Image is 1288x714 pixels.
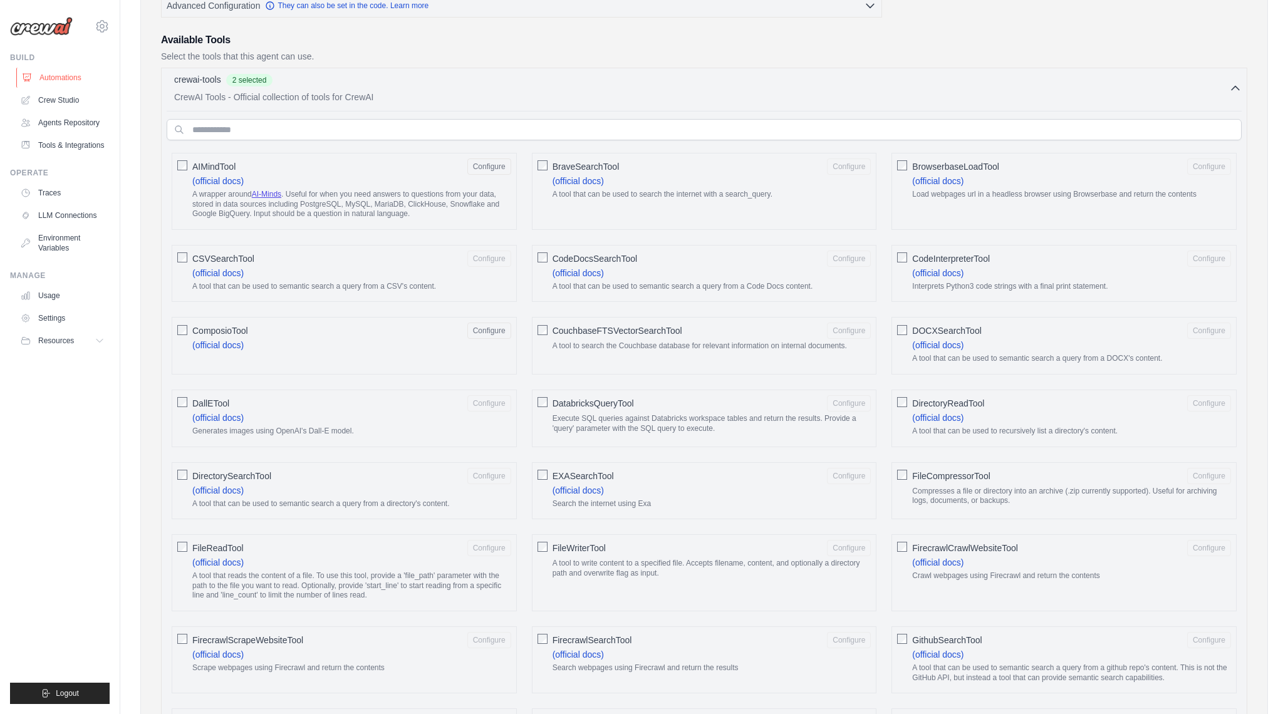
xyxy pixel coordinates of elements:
a: Traces [15,183,110,203]
a: (official docs) [912,413,963,423]
button: BrowserbaseLoadTool (official docs) Load webpages url in a headless browser using Browserbase and... [1187,158,1231,175]
span: Resources [38,336,74,346]
span: CodeInterpreterTool [912,252,990,265]
button: DirectorySearchTool (official docs) A tool that can be used to semantic search a query from a dir... [467,468,511,484]
span: FirecrawlScrapeWebsiteTool [192,634,303,646]
span: FileWriterTool [553,542,606,554]
p: A tool that can be used to semantic search a query from a directory's content. [192,499,511,509]
p: crewai-tools [174,73,221,86]
a: AI-Minds [252,190,281,199]
a: (official docs) [192,340,244,350]
p: A tool that can be used to semantic search a query from a CSV's content. [192,282,511,292]
p: Select the tools that this agent can use. [161,50,1247,63]
button: FirecrawlScrapeWebsiteTool (official docs) Scrape webpages using Firecrawl and return the contents [467,632,511,648]
a: Settings [15,308,110,328]
span: DirectorySearchTool [192,470,271,482]
p: Interprets Python3 code strings with a final print statement. [912,282,1231,292]
button: CouchbaseFTSVectorSearchTool A tool to search the Couchbase database for relevant information on ... [827,323,871,339]
button: FileWriterTool A tool to write content to a specified file. Accepts filename, content, and option... [827,540,871,556]
a: (official docs) [553,176,604,186]
p: Crawl webpages using Firecrawl and return the contents [912,571,1231,581]
span: DatabricksQueryTool [553,397,634,410]
button: Logout [10,683,110,704]
a: (official docs) [192,649,244,660]
a: Agents Repository [15,113,110,133]
a: Usage [15,286,110,306]
a: (official docs) [192,176,244,186]
div: Operate [10,168,110,178]
span: FileReadTool [192,542,244,554]
button: DallETool (official docs) Generates images using OpenAI's Dall-E model. [467,395,511,411]
a: They can also be set in the code. Learn more [265,1,428,11]
span: CSVSearchTool [192,252,254,265]
p: Scrape webpages using Firecrawl and return the contents [192,663,511,673]
a: (official docs) [192,268,244,278]
button: FirecrawlSearchTool (official docs) Search webpages using Firecrawl and return the results [827,632,871,648]
p: A tool that can be used to recursively list a directory's content. [912,427,1231,437]
p: A tool that can be used to semantic search a query from a Code Docs content. [553,282,871,292]
span: GithubSearchTool [912,634,982,646]
button: DOCXSearchTool (official docs) A tool that can be used to semantic search a query from a DOCX's c... [1187,323,1231,339]
span: DallETool [192,397,229,410]
p: A tool that can be used to semantic search a query from a DOCX's content. [912,354,1231,364]
button: CodeInterpreterTool (official docs) Interprets Python3 code strings with a final print statement. [1187,251,1231,267]
img: Logo [10,17,73,36]
p: Search the internet using Exa [553,499,871,509]
span: EXASearchTool [553,470,614,482]
span: ComposioTool [192,324,248,337]
button: BraveSearchTool (official docs) A tool that can be used to search the internet with a search_query. [827,158,871,175]
span: CodeDocsSearchTool [553,252,637,265]
button: CSVSearchTool (official docs) A tool that can be used to semantic search a query from a CSV's con... [467,251,511,267]
p: A wrapper around . Useful for when you need answers to questions from your data, stored in data s... [192,190,511,219]
p: A tool that can be used to search the internet with a search_query. [553,190,871,200]
a: (official docs) [912,176,963,186]
p: Search webpages using Firecrawl and return the results [553,663,871,673]
span: FirecrawlSearchTool [553,634,632,646]
a: (official docs) [553,485,604,495]
a: Automations [16,68,111,88]
button: FileReadTool (official docs) A tool that reads the content of a file. To use this tool, provide a... [467,540,511,556]
span: FileCompressorTool [912,470,990,482]
span: Logout [56,688,79,698]
p: Load webpages url in a headless browser using Browserbase and return the contents [912,190,1231,200]
a: LLM Connections [15,205,110,225]
a: (official docs) [192,413,244,423]
a: Crew Studio [15,90,110,110]
span: AIMindTool [192,160,236,173]
span: CouchbaseFTSVectorSearchTool [553,324,682,337]
a: (official docs) [553,649,604,660]
span: 2 selected [226,74,273,86]
a: (official docs) [912,557,963,567]
div: Manage [10,271,110,281]
a: (official docs) [192,485,244,495]
a: (official docs) [192,557,244,567]
span: BrowserbaseLoadTool [912,160,999,173]
a: (official docs) [912,268,963,278]
a: (official docs) [912,649,963,660]
button: FirecrawlCrawlWebsiteTool (official docs) Crawl webpages using Firecrawl and return the contents [1187,540,1231,556]
p: A tool to write content to a specified file. Accepts filename, content, and optionally a director... [553,559,871,578]
span: FirecrawlCrawlWebsiteTool [912,542,1018,554]
button: DatabricksQueryTool Execute SQL queries against Databricks workspace tables and return the result... [827,395,871,411]
button: FileCompressorTool Compresses a file or directory into an archive (.zip currently supported). Use... [1187,468,1231,484]
a: (official docs) [553,268,604,278]
p: Execute SQL queries against Databricks workspace tables and return the results. Provide a 'query'... [553,414,871,433]
button: EXASearchTool (official docs) Search the internet using Exa [827,468,871,484]
p: A tool to search the Couchbase database for relevant information on internal documents. [553,341,871,351]
p: A tool that can be used to semantic search a query from a github repo's content. This is not the ... [912,663,1231,683]
button: crewai-tools 2 selected CrewAI Tools - Official collection of tools for CrewAI [167,73,1242,103]
button: DirectoryReadTool (official docs) A tool that can be used to recursively list a directory's content. [1187,395,1231,411]
p: Compresses a file or directory into an archive (.zip currently supported). Useful for archiving l... [912,487,1231,506]
a: Environment Variables [15,228,110,258]
span: DirectoryReadTool [912,397,984,410]
button: CodeDocsSearchTool (official docs) A tool that can be used to semantic search a query from a Code... [827,251,871,267]
span: DOCXSearchTool [912,324,982,337]
button: ComposioTool (official docs) [467,323,511,339]
div: Build [10,53,110,63]
span: BraveSearchTool [553,160,620,173]
button: Resources [15,331,110,351]
h3: Available Tools [161,33,1247,48]
button: GithubSearchTool (official docs) A tool that can be used to semantic search a query from a github... [1187,632,1231,648]
p: Generates images using OpenAI's Dall-E model. [192,427,511,437]
a: Tools & Integrations [15,135,110,155]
